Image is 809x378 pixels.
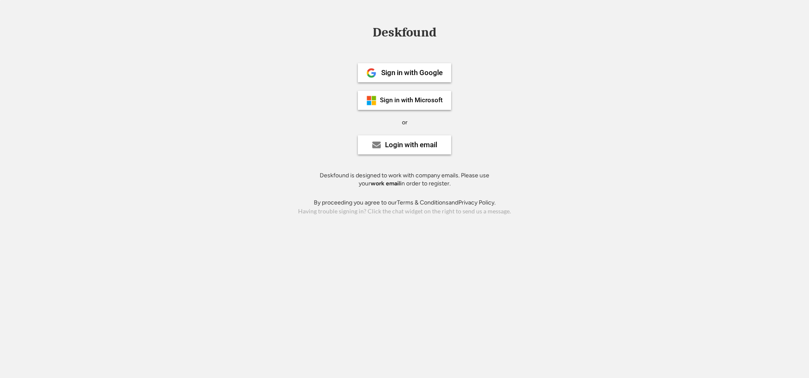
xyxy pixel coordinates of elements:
div: Deskfound [368,26,441,39]
div: Sign in with Microsoft [380,97,443,104]
img: ms-symbollockup_mssymbol_19.png [366,95,377,106]
div: or [402,118,407,127]
div: Sign in with Google [381,69,443,76]
a: Privacy Policy. [458,199,496,206]
div: Login with email [385,141,437,148]
a: Terms & Conditions [397,199,449,206]
div: Deskfound is designed to work with company emails. Please use your in order to register. [309,171,500,188]
div: By proceeding you agree to our and [314,199,496,207]
img: 1024px-Google__G__Logo.svg.png [366,68,377,78]
strong: work email [371,180,400,187]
